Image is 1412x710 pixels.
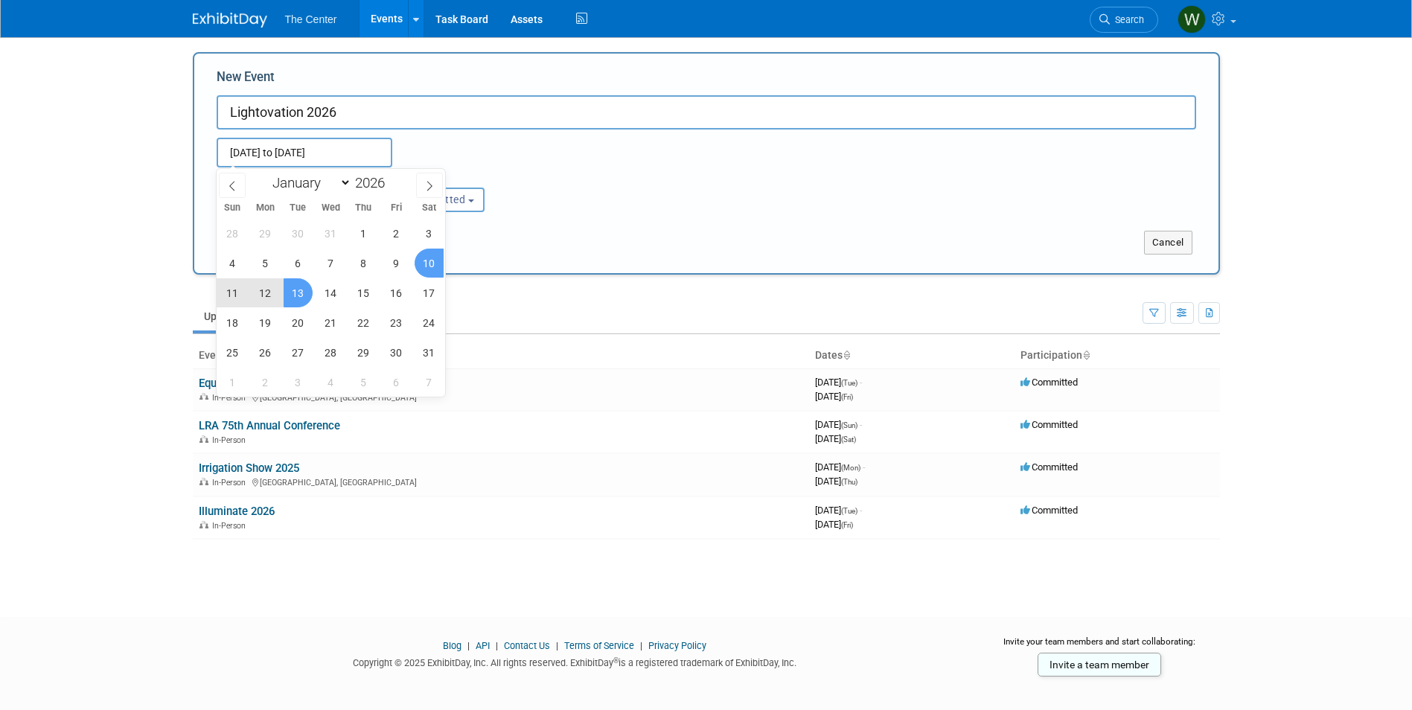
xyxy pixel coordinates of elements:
span: - [860,377,862,388]
span: December 29, 2025 [251,219,280,248]
div: [GEOGRAPHIC_DATA], [GEOGRAPHIC_DATA] [199,391,803,403]
span: (Thu) [841,478,857,486]
span: January 24, 2026 [415,308,444,337]
span: December 28, 2025 [218,219,247,248]
span: January 11, 2026 [218,278,247,307]
span: (Sun) [841,421,857,429]
a: Contact Us [504,640,550,651]
span: February 7, 2026 [415,368,444,397]
span: In-Person [212,393,250,403]
span: January 5, 2026 [251,249,280,278]
button: Cancel [1144,231,1192,255]
span: January 6, 2026 [284,249,313,278]
span: Tue [281,203,314,213]
span: February 2, 2026 [251,368,280,397]
a: Invite a team member [1038,653,1161,677]
a: Irrigation Show 2025 [199,461,299,475]
span: January 7, 2026 [316,249,345,278]
div: Attendance / Format: [217,167,361,187]
a: Search [1090,7,1158,33]
span: (Fri) [841,393,853,401]
a: Equip Expo 2025 [199,377,279,390]
a: Blog [443,640,461,651]
div: Invite your team members and start collaborating: [980,636,1220,658]
span: (Fri) [841,521,853,529]
sup: ® [613,656,619,665]
span: Fri [380,203,412,213]
span: January 1, 2026 [349,219,378,248]
span: | [636,640,646,651]
span: | [492,640,502,651]
span: [DATE] [815,461,865,473]
div: [GEOGRAPHIC_DATA], [GEOGRAPHIC_DATA] [199,476,803,487]
span: Committed [1020,419,1078,430]
span: January 14, 2026 [316,278,345,307]
span: The Center [285,13,337,25]
span: January 20, 2026 [284,308,313,337]
span: February 6, 2026 [382,368,411,397]
span: Sat [412,203,445,213]
span: January 2, 2026 [382,219,411,248]
select: Month [266,173,351,192]
a: Privacy Policy [648,640,706,651]
div: Copyright © 2025 ExhibitDay, Inc. All rights reserved. ExhibitDay is a registered trademark of Ex... [193,653,958,670]
span: [DATE] [815,419,862,430]
span: January 4, 2026 [218,249,247,278]
a: Sort by Participation Type [1082,349,1090,361]
span: - [860,419,862,430]
span: Thu [347,203,380,213]
img: In-Person Event [199,393,208,400]
span: January 26, 2026 [251,338,280,367]
span: [DATE] [815,519,853,530]
a: LRA 75th Annual Conference [199,419,340,432]
label: New Event [217,68,275,92]
span: January 12, 2026 [251,278,280,307]
span: [DATE] [815,377,862,388]
span: Committed [1020,377,1078,388]
span: January 10, 2026 [415,249,444,278]
span: In-Person [212,521,250,531]
img: In-Person Event [199,521,208,528]
span: Search [1110,14,1144,25]
span: In-Person [212,478,250,487]
th: Dates [809,343,1015,368]
span: January 8, 2026 [349,249,378,278]
span: (Tue) [841,507,857,515]
span: February 5, 2026 [349,368,378,397]
span: February 4, 2026 [316,368,345,397]
span: January 29, 2026 [349,338,378,367]
span: January 18, 2026 [218,308,247,337]
span: January 22, 2026 [349,308,378,337]
span: January 23, 2026 [382,308,411,337]
img: ExhibitDay [193,13,267,28]
input: Year [351,174,396,191]
span: - [860,505,862,516]
th: Participation [1015,343,1220,368]
img: In-Person Event [199,478,208,485]
a: Sort by Start Date [843,349,850,361]
span: Sun [217,203,249,213]
span: [DATE] [815,433,856,444]
span: [DATE] [815,391,853,402]
span: Mon [249,203,281,213]
span: Committed [1020,461,1078,473]
span: January 3, 2026 [415,219,444,248]
th: Event [193,343,809,368]
span: January 30, 2026 [382,338,411,367]
span: January 9, 2026 [382,249,411,278]
span: (Tue) [841,379,857,387]
span: January 15, 2026 [349,278,378,307]
span: January 28, 2026 [316,338,345,367]
span: [DATE] [815,505,862,516]
span: January 25, 2026 [218,338,247,367]
span: January 19, 2026 [251,308,280,337]
div: Participation: [383,167,528,187]
span: January 31, 2026 [415,338,444,367]
span: (Sat) [841,435,856,444]
input: Start Date - End Date [217,138,392,167]
img: Whitney Mueller [1178,5,1206,33]
input: Name of Trade Show / Conference [217,95,1196,129]
span: Committed [1020,505,1078,516]
span: Wed [314,203,347,213]
span: January 16, 2026 [382,278,411,307]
